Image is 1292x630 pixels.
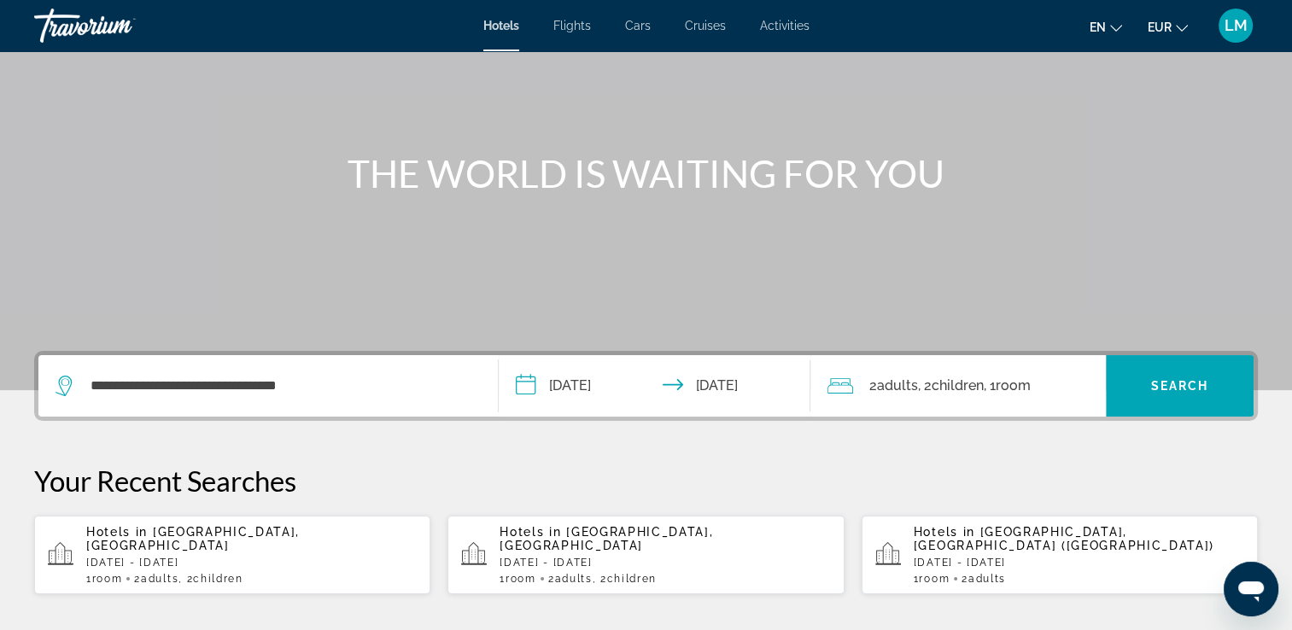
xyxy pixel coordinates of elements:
button: Hotels in [GEOGRAPHIC_DATA], [GEOGRAPHIC_DATA][DATE] - [DATE]1Room2Adults, 2Children [34,515,430,595]
span: Adults [141,573,178,585]
a: Activities [760,19,810,32]
span: 2 [868,374,917,398]
p: [DATE] - [DATE] [86,557,417,569]
span: 1 [86,573,122,585]
span: Adults [554,573,592,585]
span: Adults [968,573,1006,585]
span: Hotels in [500,525,561,539]
span: 2 [962,573,1006,585]
span: , 2 [178,573,243,585]
button: Change language [1090,15,1122,39]
span: Children [607,573,657,585]
span: Hotels in [86,525,148,539]
span: Search [1151,379,1209,393]
span: 2 [548,573,593,585]
p: Your Recent Searches [34,464,1258,498]
span: EUR [1148,20,1172,34]
span: , 2 [917,374,983,398]
span: [GEOGRAPHIC_DATA], [GEOGRAPHIC_DATA] [86,525,300,552]
span: en [1090,20,1106,34]
span: Children [931,377,983,394]
span: [GEOGRAPHIC_DATA], [GEOGRAPHIC_DATA] ([GEOGRAPHIC_DATA]) [914,525,1214,552]
span: 1 [914,573,950,585]
span: , 1 [983,374,1030,398]
span: 2 [134,573,178,585]
span: LM [1225,17,1248,34]
a: Cruises [685,19,726,32]
button: Check-in date: Nov 21, 2025 Check-out date: Nov 22, 2025 [499,355,811,417]
button: Change currency [1148,15,1188,39]
iframe: Bouton de lancement de la fenêtre de messagerie [1224,562,1278,616]
button: Travelers: 2 adults, 2 children [810,355,1106,417]
span: Room [919,573,950,585]
h1: THE WORLD IS WAITING FOR YOU [326,151,967,195]
button: User Menu [1213,8,1258,44]
span: Room [506,573,536,585]
span: Room [995,377,1030,394]
button: Search [1106,355,1254,417]
a: Cars [625,19,651,32]
a: Flights [553,19,591,32]
span: 1 [500,573,535,585]
div: Search widget [38,355,1254,417]
span: Adults [876,377,917,394]
span: Children [193,573,243,585]
span: Room [92,573,123,585]
p: [DATE] - [DATE] [500,557,830,569]
button: Hotels in [GEOGRAPHIC_DATA], [GEOGRAPHIC_DATA][DATE] - [DATE]1Room2Adults, 2Children [447,515,844,595]
a: Travorium [34,3,205,48]
p: [DATE] - [DATE] [914,557,1244,569]
span: , 2 [593,573,658,585]
span: Hotels in [914,525,975,539]
span: [GEOGRAPHIC_DATA], [GEOGRAPHIC_DATA] [500,525,713,552]
button: Hotels in [GEOGRAPHIC_DATA], [GEOGRAPHIC_DATA] ([GEOGRAPHIC_DATA])[DATE] - [DATE]1Room2Adults [862,515,1258,595]
a: Hotels [483,19,519,32]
